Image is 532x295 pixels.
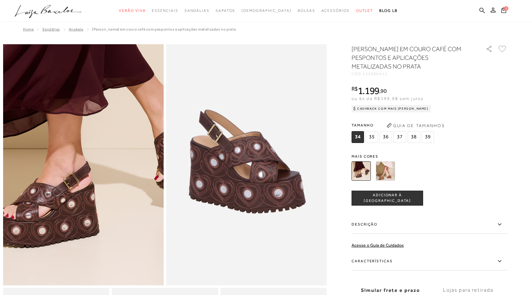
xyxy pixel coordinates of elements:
[241,5,292,17] a: noSubCategoriesText
[380,88,386,94] span: 90
[216,5,235,17] a: categoryNavScreenReaderText
[504,6,508,11] span: 0
[358,85,380,96] span: 1.199
[69,27,83,31] a: Anabela
[152,5,178,17] a: categoryNavScreenReaderText
[380,131,392,143] span: 36
[352,72,476,76] div: CÓD:
[422,131,434,143] span: 39
[42,27,60,31] a: SANDÁLIAS
[352,193,423,203] span: ADICIONAR À [GEOGRAPHIC_DATA]
[321,5,350,17] a: categoryNavScreenReaderText
[366,131,378,143] span: 35
[352,243,404,248] a: Acesse o Guia de Cuidados
[408,131,420,143] span: 38
[352,86,358,92] i: R$
[184,5,209,17] a: categoryNavScreenReaderText
[352,45,468,71] h1: [PERSON_NAME] EM COURO CAFÉ COM PESPONTOS E APLICAÇÕES METALIZADAS NO PRATA
[499,7,508,15] button: 0
[394,131,406,143] span: 37
[184,8,209,13] span: Sandálias
[241,8,292,13] span: [DEMOGRAPHIC_DATA]
[321,8,350,13] span: Acessórios
[376,161,395,181] img: SANDÁLIA ANABELA EM COURO CARAMELO COM PESPONTOS E APLICAÇÕES METALIZADAS NO PRATA
[385,121,447,131] button: Guia de Tamanhos
[356,5,373,17] a: categoryNavScreenReaderText
[363,72,388,76] span: 132200411
[356,8,373,13] span: Outlet
[352,216,507,234] label: Descrição
[379,8,397,13] span: BLOG LB
[216,8,235,13] span: Sapatos
[119,8,146,13] span: Verão Viva
[92,27,236,31] span: [PERSON_NAME] EM COURO CAFÉ COM PESPONTOS E APLICAÇÕES METALIZADAS NO PRATA
[379,5,397,17] a: BLOG LB
[379,88,386,94] i: ,
[23,27,34,31] a: Home
[352,155,507,158] span: Mais cores
[352,121,436,130] span: Tamanho
[352,105,431,112] div: Cashback com Mais [PERSON_NAME]
[119,5,146,17] a: categoryNavScreenReaderText
[166,44,327,285] img: image
[298,8,315,13] span: Bolsas
[352,191,423,206] button: ADICIONAR À [GEOGRAPHIC_DATA]
[352,252,507,270] label: Características
[152,8,178,13] span: Essenciais
[352,96,423,101] span: ou 6x de R$199,98 sem juros
[298,5,315,17] a: categoryNavScreenReaderText
[352,161,371,181] img: SANDÁLIA ANABELA EM COURO CAFÉ COM PESPONTOS E APLICAÇÕES METALIZADAS NO PRATA
[352,131,364,143] span: 34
